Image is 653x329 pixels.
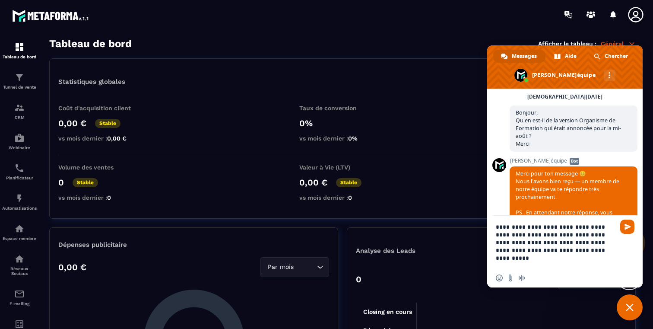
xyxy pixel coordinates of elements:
[2,35,37,66] a: formationformationTableau de bord
[14,289,25,299] img: email
[2,236,37,241] p: Espace membre
[496,216,617,268] textarea: Entrez votre message...
[518,275,525,281] span: Message audio
[565,50,577,63] span: Aide
[2,85,37,89] p: Tunnel de vente
[2,115,37,120] p: CRM
[2,282,37,313] a: emailemailE-mailing
[58,135,145,142] p: vs mois dernier :
[336,178,361,187] p: Stable
[2,266,37,276] p: Réseaux Sociaux
[295,262,315,272] input: Search for option
[570,158,579,165] span: Bot
[2,217,37,247] a: automationsautomationsEspace membre
[2,96,37,126] a: formationformationCRM
[12,8,90,23] img: logo
[58,105,145,112] p: Coût d'acquisition client
[2,157,37,187] a: schedulerschedulerPlanificateur
[14,72,25,83] img: formation
[516,109,621,147] span: Bonjour, Qu'en est-il de la version Organisme de Formation qui était annoncée pour la mi-août ? M...
[14,224,25,234] img: automations
[299,164,386,171] p: Valeur à Vie (LTV)
[2,301,37,306] p: E-mailing
[14,193,25,204] img: automations
[2,206,37,211] p: Automatisations
[58,78,125,86] p: Statistiques globales
[266,262,295,272] span: Par mois
[58,241,329,249] p: Dépenses publicitaire
[348,194,352,201] span: 0
[620,220,634,234] span: Envoyer
[2,145,37,150] p: Webinaire
[58,177,64,188] p: 0
[95,119,120,128] p: Stable
[2,54,37,59] p: Tableau de bord
[601,40,636,48] p: Général
[496,275,503,281] span: Insérer un emoji
[2,126,37,157] a: automationsautomationsWebinaire
[14,163,25,173] img: scheduler
[49,38,132,50] h3: Tableau de bord
[586,50,637,63] a: Chercher
[299,177,327,188] p: 0,00 €
[107,194,111,201] span: 0
[538,40,596,47] p: Afficher le tableau :
[14,254,25,264] img: social-network
[260,257,329,277] div: Search for option
[2,187,37,217] a: automationsautomationsAutomatisations
[512,50,537,63] span: Messages
[58,194,145,201] p: vs mois dernier :
[73,178,98,187] p: Stable
[507,275,514,281] span: Envoyer un fichier
[299,118,386,128] p: 0%
[2,176,37,180] p: Planificateur
[527,94,602,99] div: [DEMOGRAPHIC_DATA][DATE]
[107,135,127,142] span: 0,00 €
[14,42,25,52] img: formation
[605,50,628,63] span: Chercher
[546,50,585,63] a: Aide
[493,50,545,63] a: Messages
[299,105,386,112] p: Taux de conversion
[617,294,643,320] a: Fermer le chat
[356,247,491,255] p: Analyse des Leads
[516,170,626,240] span: Merci pour ton message 😊 Nous l’avons bien reçu — un membre de notre équipe va te répondre très p...
[14,133,25,143] img: automations
[58,164,145,171] p: Volume des ventes
[58,262,86,272] p: 0,00 €
[348,135,358,142] span: 0%
[58,118,86,128] p: 0,00 €
[363,308,412,316] tspan: Closing en cours
[356,274,361,284] p: 0
[2,247,37,282] a: social-networksocial-networkRéseaux Sociaux
[14,102,25,113] img: formation
[299,135,386,142] p: vs mois dernier :
[2,66,37,96] a: formationformationTunnel de vente
[299,194,386,201] p: vs mois dernier :
[510,158,637,164] span: [PERSON_NAME]équipe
